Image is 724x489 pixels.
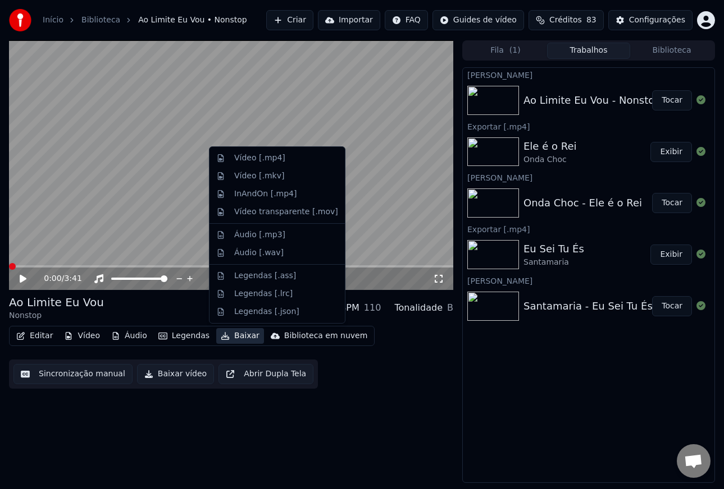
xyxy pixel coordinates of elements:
img: youka [9,9,31,31]
div: Biblioteca em nuvem [284,330,368,342]
div: Onda Choc - Ele é o Rei [523,195,642,211]
span: Ao Limite Eu Vou • Nonstop [138,15,247,26]
div: Legendas [.ass] [234,270,296,282]
div: Configurações [629,15,685,26]
span: Créditos [549,15,582,26]
div: Exportar [.mp4] [463,119,714,133]
div: Vídeo transparente [.mov] [234,206,338,218]
button: Tocar [652,296,692,316]
span: 0:00 [44,273,61,284]
nav: breadcrumb [43,15,247,26]
div: [PERSON_NAME] [463,170,714,184]
div: Onda Choc [523,154,576,165]
button: Biblioteca [630,43,713,59]
button: Trabalhos [547,43,630,59]
span: 3:41 [64,273,81,284]
div: Exportar [.mp4] [463,222,714,236]
div: Ele é o Rei [523,139,576,154]
button: Exibir [650,245,692,265]
a: Início [43,15,63,26]
button: Criar [266,10,313,30]
div: Eu Sei Tu És [523,241,584,257]
div: Nonstop [9,310,104,321]
div: Áudio [.mp3] [234,229,285,241]
button: Áudio [107,328,152,344]
button: Importar [318,10,380,30]
div: / [44,273,71,284]
button: Abrir Dupla Tela [218,364,313,384]
button: FAQ [385,10,428,30]
div: Áudio [.wav] [234,247,284,259]
div: Vídeo [.mkv] [234,170,284,182]
div: [PERSON_NAME] [463,274,714,287]
button: Legendas [154,328,214,344]
button: Configurações [608,10,693,30]
div: BPM [340,301,359,315]
button: Fila [464,43,547,59]
div: Santamaria - Eu Sei Tu És [523,298,653,314]
div: Vídeo [.mp4] [234,153,285,164]
a: Biblioteca [81,15,120,26]
div: [PERSON_NAME] [463,68,714,81]
div: Ao Limite Eu Vou [9,294,104,310]
div: Tonalidade [394,301,443,315]
button: Vídeo [60,328,104,344]
div: B [447,301,453,315]
div: Ao Limite Eu Vou - Nonstop [523,93,661,108]
div: Conversa aberta [677,444,711,478]
button: Créditos83 [529,10,604,30]
button: Baixar [216,328,264,344]
button: Tocar [652,193,692,213]
div: Legendas [.lrc] [234,288,293,299]
div: Legendas [.json] [234,306,299,317]
button: Baixar vídeo [137,364,214,384]
button: Guides de vídeo [432,10,524,30]
button: Exibir [650,142,692,162]
button: Editar [12,328,57,344]
span: 83 [586,15,596,26]
span: ( 1 ) [509,45,521,56]
div: 110 [364,301,381,315]
div: Santamaria [523,257,584,268]
button: Sincronização manual [13,364,133,384]
div: InAndOn [.mp4] [234,188,297,200]
button: Tocar [652,90,692,110]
